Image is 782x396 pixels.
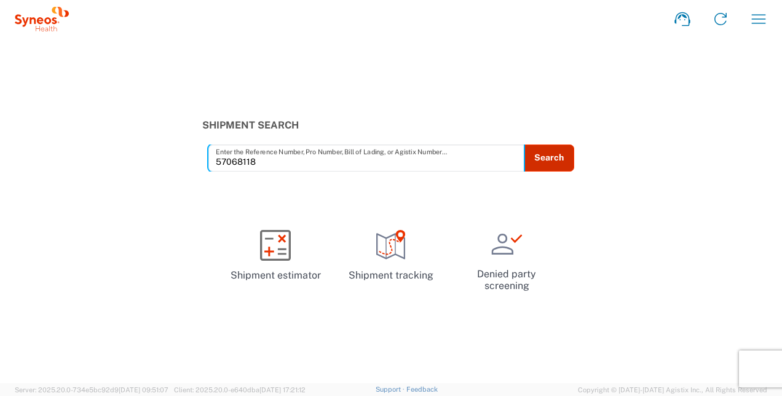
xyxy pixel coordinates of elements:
[338,219,444,293] a: Shipment tracking
[223,219,328,293] a: Shipment estimator
[454,219,559,302] a: Denied party screening
[15,386,168,394] span: Server: 2025.20.0-734e5bc92d9
[202,119,580,131] h3: Shipment Search
[376,386,406,393] a: Support
[578,384,767,395] span: Copyright © [DATE]-[DATE] Agistix Inc., All Rights Reserved
[119,386,168,394] span: [DATE] 09:51:07
[174,386,306,394] span: Client: 2025.20.0-e640dba
[259,386,306,394] span: [DATE] 17:21:12
[406,386,438,393] a: Feedback
[524,145,574,172] button: Search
